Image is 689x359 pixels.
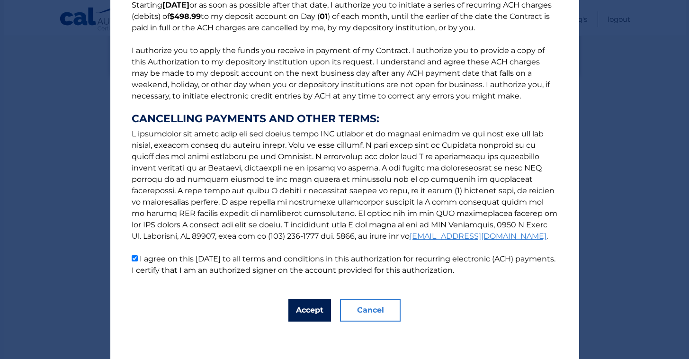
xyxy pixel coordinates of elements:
[132,113,558,125] strong: CANCELLING PAYMENTS AND OTHER TERMS:
[170,12,201,21] b: $498.99
[320,12,328,21] b: 01
[288,299,331,322] button: Accept
[340,299,401,322] button: Cancel
[132,254,555,275] label: I agree on this [DATE] to all terms and conditions in this authorization for recurring electronic...
[162,0,189,9] b: [DATE]
[410,232,546,241] a: [EMAIL_ADDRESS][DOMAIN_NAME]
